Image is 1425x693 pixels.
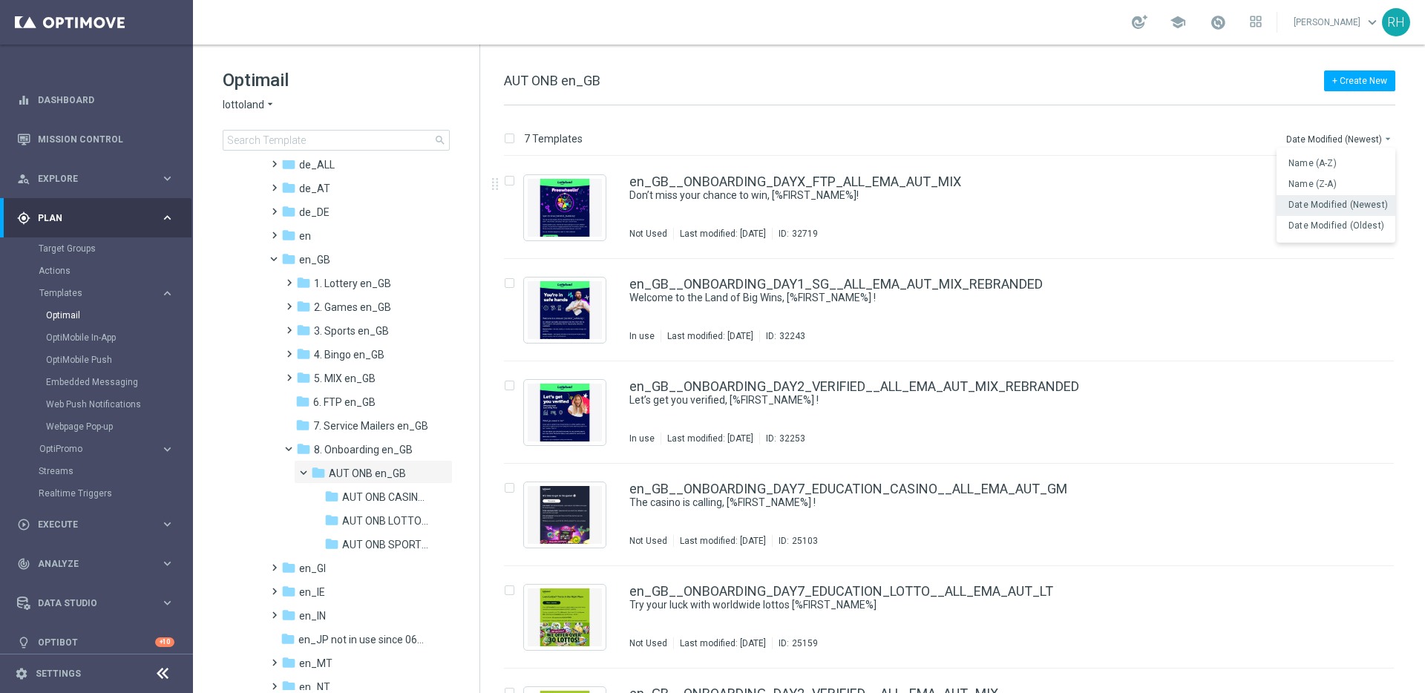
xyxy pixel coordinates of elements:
[46,416,191,438] div: Webpage Pop-up
[17,518,160,531] div: Execute
[1324,70,1395,91] button: + Create New
[17,636,30,649] i: lightbulb
[314,372,376,385] span: 5. MIX en_GB
[17,597,160,610] div: Data Studio
[629,291,1331,305] div: Welcome to the Land of Big Wins, [%FIRST_NAME%] !
[39,265,154,277] a: Actions
[38,119,174,159] a: Mission Control
[46,332,154,344] a: OptiMobile In-App
[504,73,600,88] span: AUT ONB en_GB
[792,637,818,649] div: 25159
[674,637,772,649] div: Last modified: [DATE]
[281,655,296,670] i: folder
[629,637,667,649] div: Not Used
[160,171,174,185] i: keyboard_arrow_right
[17,623,174,662] div: Optibot
[1288,158,1337,168] span: Name (A-Z)
[39,237,191,260] div: Target Groups
[39,289,160,298] div: Templates
[281,204,296,219] i: folder
[629,585,1053,598] a: en_GB__ONBOARDING_DAY7_EDUCATION_LOTTO__ALL_EMA_AUT_LT
[298,633,427,646] span: en_JP not in use since 06/2025
[779,330,805,342] div: 32243
[15,667,28,680] i: settings
[1382,8,1410,36] div: RH
[16,637,175,648] div: lightbulb Optibot +10
[296,441,311,456] i: folder
[314,443,413,456] span: 8. Onboarding en_GB
[264,98,276,112] i: arrow_drop_down
[39,465,154,477] a: Streams
[1288,179,1337,189] span: Name (Z-A)
[1277,154,1395,174] button: Name (A-Z)
[39,443,175,455] button: OptiPromo keyboard_arrow_right
[281,252,296,266] i: folder
[38,520,160,529] span: Execute
[629,330,655,342] div: In use
[39,438,191,460] div: OptiPromo
[46,371,191,393] div: Embedded Messaging
[46,421,154,433] a: Webpage Pop-up
[489,361,1422,464] div: Press SPACE to select this row.
[36,669,81,678] a: Settings
[1285,130,1395,148] button: Date Modified (Newest)arrow_drop_down
[629,188,1297,203] a: Don’t miss your chance to win, [%FIRST_NAME%]!
[661,330,759,342] div: Last modified: [DATE]
[17,557,160,571] div: Analyze
[38,80,174,119] a: Dashboard
[1382,133,1394,145] i: arrow_drop_down
[46,393,191,416] div: Web Push Notifications
[759,330,805,342] div: ID:
[1277,174,1395,195] button: Name (Z-A)
[39,482,191,505] div: Realtime Triggers
[314,277,391,290] span: 1. Lottery en_GB
[489,464,1422,566] div: Press SPACE to select this row.
[38,174,160,183] span: Explore
[674,535,772,547] div: Last modified: [DATE]
[223,68,450,92] h1: Optimail
[296,299,311,314] i: folder
[223,98,276,112] button: lottoland arrow_drop_down
[629,291,1297,305] a: Welcome to the Land of Big Wins, [%FIRST_NAME%] !
[528,281,602,339] img: 32243.jpeg
[1364,14,1380,30] span: keyboard_arrow_down
[16,597,175,609] button: Data Studio keyboard_arrow_right
[39,444,145,453] span: OptiPromo
[39,260,191,282] div: Actions
[16,173,175,185] button: person_search Explore keyboard_arrow_right
[16,519,175,531] button: play_circle_outline Execute keyboard_arrow_right
[772,637,818,649] div: ID:
[629,175,961,188] a: en_GB__ONBOARDING_DAYX_FTP_ALL_EMA_AUT_MIX
[528,588,602,646] img: 25159.jpeg
[299,229,311,243] span: en
[16,134,175,145] button: Mission Control
[38,214,160,223] span: Plan
[299,182,330,195] span: de_AT
[39,243,154,254] a: Target Groups
[46,326,191,349] div: OptiMobile In-App
[17,172,160,185] div: Explore
[299,657,332,670] span: en_MT
[16,94,175,106] button: equalizer Dashboard
[1277,216,1395,237] button: Date Modified (Oldest)
[17,518,30,531] i: play_circle_outline
[629,433,655,444] div: In use
[16,558,175,570] button: track_changes Analyze keyboard_arrow_right
[46,304,191,326] div: Optimail
[160,517,174,531] i: keyboard_arrow_right
[296,346,311,361] i: folder
[489,259,1422,361] div: Press SPACE to select this row.
[17,211,30,225] i: gps_fixed
[1288,220,1384,231] span: Date Modified (Oldest)
[281,608,296,623] i: folder
[528,384,602,441] img: 32253.jpeg
[16,212,175,224] button: gps_fixed Plan keyboard_arrow_right
[46,309,154,321] a: Optimail
[629,598,1297,612] a: Try your luck with worldwide lottos [%FIRST_NAME%]
[39,282,191,438] div: Templates
[324,536,339,551] i: folder
[314,324,389,338] span: 3. Sports en_GB
[1170,14,1186,30] span: school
